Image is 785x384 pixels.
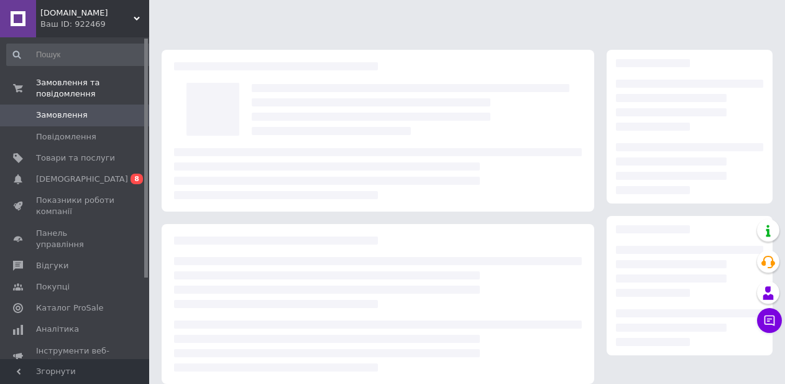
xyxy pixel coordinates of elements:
span: Аналітика [36,324,79,335]
span: Каталог ProSale [36,302,103,314]
span: Замовлення [36,110,88,121]
input: Пошук [6,44,154,66]
span: Покупці [36,281,70,293]
div: Ваш ID: 922469 [40,19,149,30]
span: Замовлення та повідомлення [36,77,149,100]
span: Відгуки [36,260,68,271]
span: 8 [131,174,143,184]
span: Повідомлення [36,131,96,143]
span: www.audiovideomag.com.ua [40,7,134,19]
span: Показники роботи компанії [36,195,115,217]
button: Чат з покупцем [757,308,782,333]
span: Панель управління [36,228,115,250]
span: Інструменти веб-майстра та SEO [36,345,115,368]
span: [DEMOGRAPHIC_DATA] [36,174,128,185]
span: Товари та послуги [36,152,115,164]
